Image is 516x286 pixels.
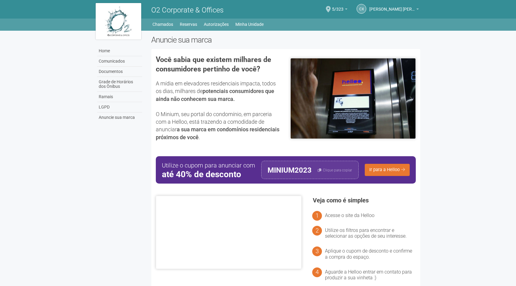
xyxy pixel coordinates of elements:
[369,8,419,12] a: [PERSON_NAME] [PERSON_NAME]
[156,55,281,74] h3: Você sabia que existem milhares de consumidores pertinho de você?
[162,170,255,179] strong: até 40% de desconto
[235,20,264,29] a: Minha Unidade
[97,56,142,67] a: Comunicados
[97,112,142,122] a: Anuncie sua marca
[156,88,274,102] strong: potenciais consumidores que ainda não conhecem sua marca.
[96,3,141,40] img: logo.jpg
[97,92,142,102] a: Ramais
[290,58,416,139] img: helloo-1.jpeg
[325,248,416,260] li: Aplique o cupom de desconto e confirme a compra do espaço.
[332,8,347,12] a: 5/323
[97,102,142,112] a: LGPD
[162,161,255,179] div: Utilize o cupom para anunciar com
[357,4,366,14] a: cx
[180,20,197,29] a: Reservas
[156,126,279,140] strong: a sua marca em condomínios residenciais próximos de você
[97,46,142,56] a: Home
[97,67,142,77] a: Documentos
[325,227,416,239] li: Utilize os filtros para encontrar e selecionar as opções de seu interesse.
[332,1,343,12] span: 5/323
[156,80,281,141] p: A mídia em elevadores residenciais impacta, todos os dias, milhares de O Minium, seu portal do co...
[325,269,416,281] li: Aguarde a Helloo entrar em contato para produzir a sua vinheta :)
[365,164,410,176] a: Ir para a Helloo
[204,20,229,29] a: Autorizações
[268,161,312,179] div: MINIUM2023
[318,161,352,179] button: Clique para copiar
[369,1,415,12] span: chen xian guan
[151,35,421,44] h2: Anuncie sua marca
[152,20,173,29] a: Chamados
[313,197,416,203] h3: Veja como é simples
[325,212,416,218] li: Acesse o site da Helloo
[97,77,142,92] a: Grade de Horários dos Ônibus
[151,6,224,14] span: O2 Corporate & Offices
